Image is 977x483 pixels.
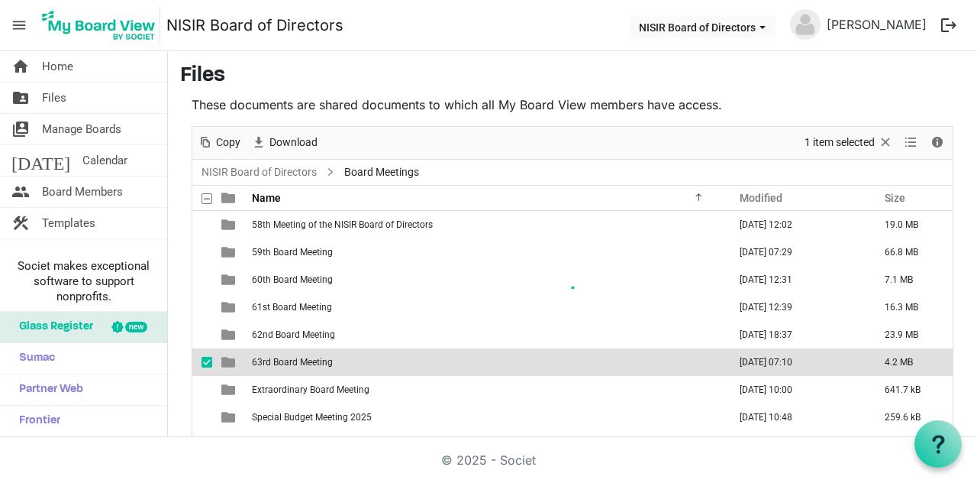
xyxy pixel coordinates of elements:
[821,9,933,40] a: [PERSON_NAME]
[11,208,30,238] span: construction
[42,83,66,113] span: Files
[11,374,83,405] span: Partner Web
[11,343,55,374] span: Sumac
[42,208,95,238] span: Templates
[37,6,166,44] a: My Board View Logo
[11,312,93,342] span: Glass Register
[180,63,965,89] h3: Files
[125,322,147,332] div: new
[42,51,73,82] span: Home
[11,406,60,436] span: Frontier
[441,452,536,468] a: © 2025 - Societ
[42,114,121,144] span: Manage Boards
[11,145,70,176] span: [DATE]
[42,177,123,207] span: Board Members
[933,9,965,41] button: logout
[11,114,30,144] span: switch_account
[11,51,30,82] span: home
[192,96,953,114] p: These documents are shared documents to which all My Board View members have access.
[11,177,30,207] span: people
[82,145,127,176] span: Calendar
[11,83,30,113] span: folder_shared
[629,16,775,37] button: NISIR Board of Directors dropdownbutton
[166,10,343,41] a: NISIR Board of Directors
[37,6,160,44] img: My Board View Logo
[5,11,34,40] span: menu
[7,258,160,304] span: Societ makes exceptional software to support nonprofits.
[790,9,821,40] img: no-profile-picture.svg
